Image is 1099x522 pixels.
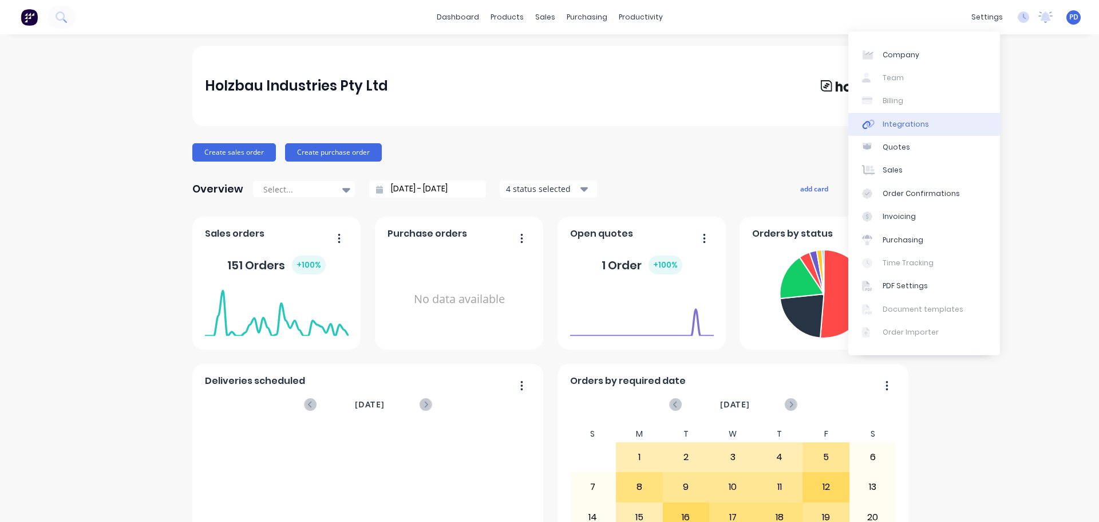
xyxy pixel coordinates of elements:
div: Invoicing [883,211,916,222]
div: Sales [883,165,903,175]
button: add card [793,181,836,196]
span: Sales orders [205,227,264,241]
div: 4 [757,443,802,472]
div: 6 [850,443,896,472]
div: 10 [710,473,756,501]
button: 4 status selected [500,180,597,198]
a: dashboard [431,9,485,26]
span: Orders by required date [570,374,686,388]
div: 12 [803,473,849,501]
div: T [663,426,710,442]
img: Factory [21,9,38,26]
a: Quotes [848,136,1000,159]
div: Holzbau Industries Pty Ltd [205,74,388,97]
div: T [756,426,803,442]
span: Orders by status [752,227,833,241]
div: 3 [710,443,756,472]
button: Create purchase order [285,143,382,162]
div: F [802,426,849,442]
div: 1 [616,443,662,472]
a: Integrations [848,113,1000,136]
div: PDF Settings [883,281,928,291]
span: [DATE] [355,398,385,411]
div: products [485,9,529,26]
div: S [570,426,616,442]
div: Quotes [883,142,910,152]
a: PDF Settings [848,274,1000,297]
span: PD [1069,12,1078,22]
div: + 100 % [649,256,682,274]
div: 8 [616,473,662,501]
div: Purchasing [883,235,923,245]
div: Company [883,50,919,60]
div: 1 Order [602,256,682,274]
div: settings [966,9,1009,26]
div: purchasing [561,9,613,26]
div: sales [529,9,561,26]
div: Integrations [883,119,929,129]
img: Holzbau Industries Pty Ltd [814,74,894,98]
a: Purchasing [848,228,1000,251]
div: 11 [757,473,802,501]
div: 4 status selected [506,183,578,195]
a: Company [848,43,1000,66]
div: M [616,426,663,442]
span: Open quotes [570,227,633,241]
div: No data available [388,245,531,354]
div: 5 [803,443,849,472]
div: Overview [192,178,243,201]
div: 151 Orders [227,256,326,274]
div: productivity [613,9,669,26]
div: S [849,426,896,442]
div: W [709,426,756,442]
a: Order Confirmations [848,182,1000,205]
div: Order Confirmations [883,189,960,199]
span: [DATE] [720,398,750,411]
button: edit dashboard [843,181,907,196]
span: Purchase orders [388,227,467,241]
a: Invoicing [848,205,1000,228]
div: 2 [663,443,709,472]
button: Create sales order [192,143,276,162]
div: + 100 % [292,256,326,274]
a: Sales [848,159,1000,182]
span: Deliveries scheduled [205,374,305,388]
div: 13 [850,473,896,501]
div: 9 [663,473,709,501]
div: 7 [570,473,616,501]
